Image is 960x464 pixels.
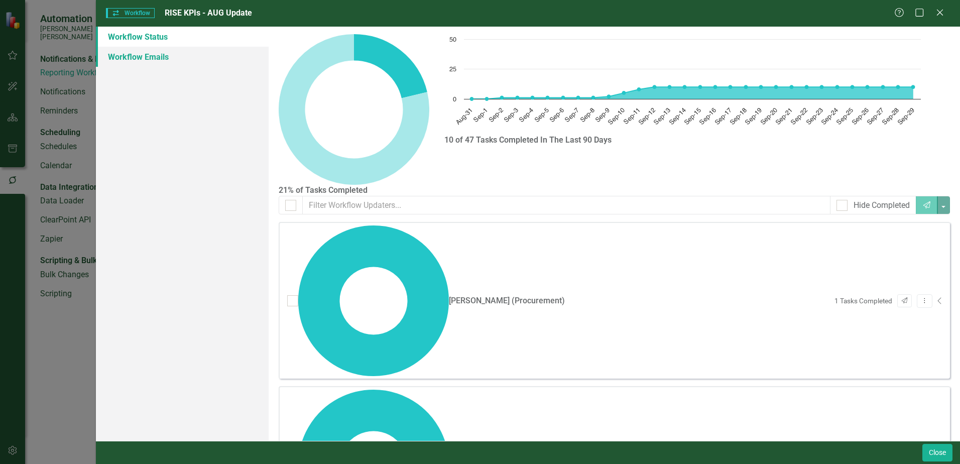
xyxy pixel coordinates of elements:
[449,295,565,307] div: [PERSON_NAME] (Procurement)
[623,107,641,126] text: Sep-11
[534,107,550,124] text: Sep-5
[637,87,641,91] path: Sep-11, 8. Tasks Completed.
[302,196,830,214] input: Filter Workflow Updaters...
[881,107,900,126] text: Sep-28
[444,34,926,135] svg: Interactive chart
[820,85,824,89] path: Sep-23, 10. Tasks Completed.
[549,107,565,124] text: Sep-6
[444,135,612,145] strong: 10 of 47 Tasks Completed In The Last 90 Days
[729,107,748,126] text: Sep-18
[453,96,456,103] text: 0
[516,95,520,99] path: Sep-3, 1. Tasks Completed.
[760,107,779,126] text: Sep-20
[790,107,809,126] text: Sep-22
[607,107,626,126] text: Sep-10
[835,107,855,126] text: Sep-25
[851,85,855,89] path: Sep-25, 10. Tasks Completed.
[744,107,763,126] text: Sep-19
[698,85,702,89] path: Sep-15, 10. Tasks Completed.
[668,85,672,89] path: Sep-13, 10. Tasks Completed.
[449,66,456,73] text: 25
[790,85,794,89] path: Sep-21, 10. Tasks Completed.
[774,85,778,89] path: Sep-20, 10. Tasks Completed.
[866,85,870,89] path: Sep-26, 10. Tasks Completed.
[546,95,550,99] path: Sep-5, 1. Tasks Completed.
[96,27,269,47] a: Workflow Status
[834,296,892,306] small: 1 Tasks Completed
[653,107,672,126] text: Sep-13
[607,94,611,98] path: Sep-9, 2. Tasks Completed.
[638,107,657,126] text: Sep-12
[714,107,733,126] text: Sep-17
[683,107,702,126] text: Sep-15
[470,97,474,101] path: Aug-31, 0. Tasks Completed.
[579,107,596,124] text: Sep-8
[851,107,870,126] text: Sep-26
[485,97,489,101] path: Sep-1, 0. Tasks Completed.
[668,107,687,126] text: Sep-14
[866,107,885,126] text: Sep-27
[805,107,824,126] text: Sep-23
[449,37,456,43] text: 50
[622,91,626,95] path: Sep-10, 5. Tasks Completed.
[503,107,520,124] text: Sep-3
[561,95,565,99] path: Sep-6, 1. Tasks Completed.
[444,34,926,135] div: Chart. Highcharts interactive chart.
[96,47,269,67] a: Workflow Emails
[854,200,910,211] div: Hide Completed
[279,185,368,195] strong: 21% of Tasks Completed
[594,107,611,124] text: Sep-9
[820,107,839,126] text: Sep-24
[775,107,794,126] text: Sep-21
[713,85,717,89] path: Sep-16, 10. Tasks Completed.
[488,107,505,124] text: Sep-2
[729,85,733,89] path: Sep-17, 10. Tasks Completed.
[455,107,474,126] text: Aug-31
[653,85,657,89] path: Sep-12, 10. Tasks Completed.
[896,85,900,89] path: Sep-28, 10. Tasks Completed.
[576,95,580,99] path: Sep-7, 1. Tasks Completed.
[472,107,489,124] text: Sep-1
[165,8,252,18] span: RISE KPIs - AUG Update
[744,85,748,89] path: Sep-18, 10. Tasks Completed.
[106,8,154,18] span: Workflow
[805,85,809,89] path: Sep-22, 10. Tasks Completed.
[564,107,580,124] text: Sep-7
[531,95,535,99] path: Sep-4, 1. Tasks Completed.
[500,95,504,99] path: Sep-2, 1. Tasks Completed.
[698,107,717,126] text: Sep-16
[591,95,595,99] path: Sep-8, 1. Tasks Completed.
[881,85,885,89] path: Sep-27, 10. Tasks Completed.
[518,107,535,124] text: Sep-4
[683,85,687,89] path: Sep-14, 10. Tasks Completed.
[922,444,952,461] button: Close
[759,85,763,89] path: Sep-19, 10. Tasks Completed.
[897,107,916,126] text: Sep-29
[911,85,915,89] path: Sep-29, 10. Tasks Completed.
[835,85,839,89] path: Sep-24, 10. Tasks Completed.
